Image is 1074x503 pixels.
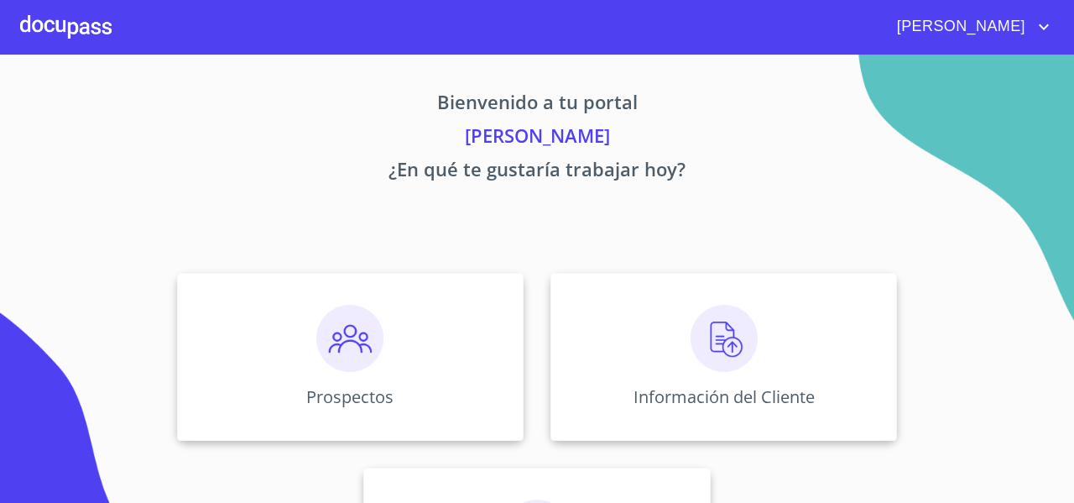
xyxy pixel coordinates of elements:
p: Bienvenido a tu portal [20,88,1054,122]
img: carga.png [691,305,758,372]
button: account of current user [884,13,1054,40]
span: [PERSON_NAME] [884,13,1034,40]
p: Prospectos [306,385,394,408]
img: prospectos.png [316,305,383,372]
p: ¿En qué te gustaría trabajar hoy? [20,155,1054,189]
p: Información del Cliente [633,385,815,408]
p: [PERSON_NAME] [20,122,1054,155]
